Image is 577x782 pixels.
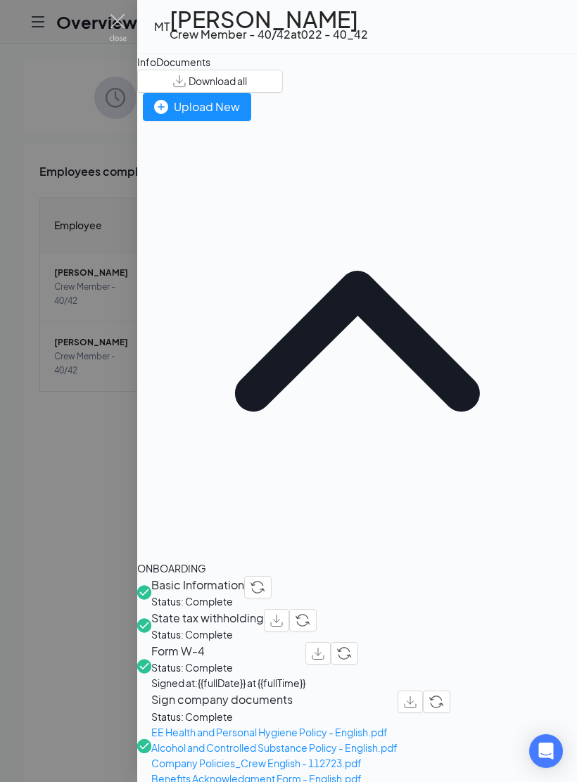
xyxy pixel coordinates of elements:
span: Basic Information [151,576,244,594]
div: Crew Member - 40/42 at 022 - 40_42 [170,27,368,42]
a: Company Policies_Crew English - 112723.pdf [151,755,398,771]
div: Info [137,54,156,70]
button: Download all [137,70,283,93]
div: MT [154,19,170,34]
button: Upload New [143,93,251,121]
div: Open Intercom Messenger [529,734,563,768]
div: ONBOARDING [137,560,577,576]
svg: ChevronUp [137,121,577,560]
span: Form W-4 [151,642,305,660]
a: Alcohol and Controlled Substance Policy - English.pdf [151,740,398,755]
span: Signed at: {{fullDate}} at {{fullTime}} [151,675,305,691]
h1: [PERSON_NAME] [170,11,368,27]
span: Sign company documents [151,691,398,708]
a: EE Health and Personal Hygiene Policy - English.pdf [151,724,398,740]
span: Status: Complete [151,627,264,642]
div: Documents [156,54,210,70]
span: State tax withholding [151,609,264,627]
span: Status: Complete [151,709,398,724]
span: Download all [189,74,247,89]
div: Upload New [154,98,240,115]
span: Status: Complete [151,660,305,675]
span: Status: Complete [151,594,244,609]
